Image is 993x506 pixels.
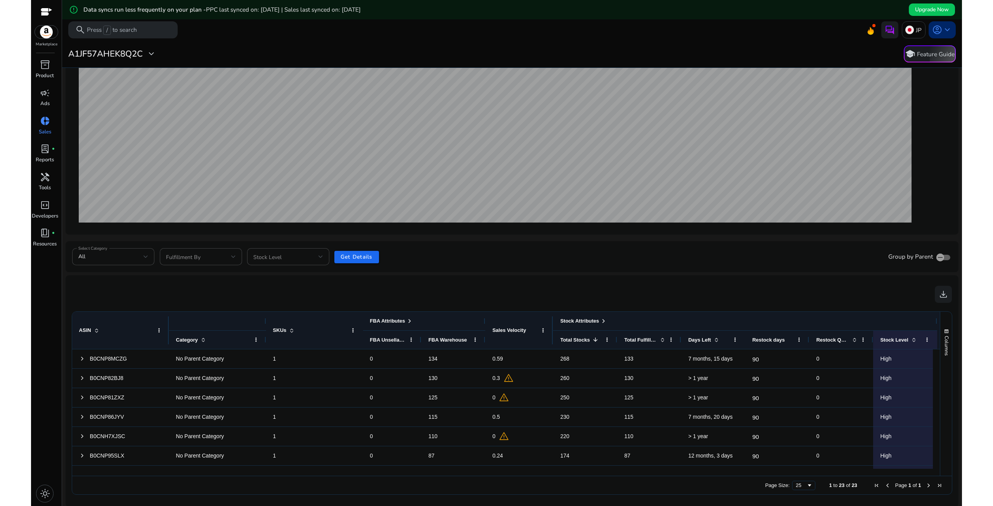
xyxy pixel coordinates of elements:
[370,356,373,362] span: 0
[52,231,55,235] span: fiber_manual_record
[492,390,495,406] span: 0
[880,375,891,381] span: High
[752,337,785,343] span: Restock days
[792,481,815,490] div: Page Size
[816,433,819,439] span: 0
[880,356,891,362] span: High
[103,26,111,35] span: /
[273,452,276,459] span: 1
[918,482,921,488] span: 1
[40,116,50,126] span: donut_small
[816,414,819,420] span: 0
[39,184,51,192] p: Tools
[69,5,78,14] mat-icon: error_outline
[905,26,914,34] img: jp.svg
[752,371,802,387] p: 90
[39,128,51,136] p: Sales
[90,452,125,459] span: B0CNP95SLX
[943,336,950,356] span: Columns
[176,433,224,439] span: No Parent Category
[370,394,373,401] span: 0
[428,337,467,343] span: FBA Warehouse
[90,433,125,439] span: B0CNH7XJSC
[492,448,503,464] span: 0.24
[935,286,952,303] button: download
[68,49,143,59] h3: A1JF57AHEK8Q2C
[932,25,942,35] span: account_circle
[624,433,633,439] span: 110
[499,431,509,441] span: warning
[32,212,58,220] p: Developers
[942,25,952,35] span: keyboard_arrow_down
[176,337,198,343] span: Category
[816,337,849,343] span: Restock Quantity
[78,253,85,260] span: All
[938,289,948,299] span: download
[839,482,844,488] span: 23
[560,433,569,439] span: 220
[492,327,526,333] span: Sales Velocity
[880,414,891,420] span: High
[370,337,406,343] span: FBA Unsellable
[560,452,569,459] span: 174
[87,26,137,35] p: Press to search
[624,375,633,381] span: 130
[273,414,276,420] span: 1
[35,26,58,38] img: amazon.svg
[560,414,569,420] span: 230
[428,394,437,401] span: 125
[688,452,732,459] span: 12 months, 3 days
[916,23,922,37] p: JP
[370,433,373,439] span: 0
[895,482,907,488] span: Page
[492,370,500,386] span: 0.3
[688,337,711,343] span: Days Left
[36,72,54,80] p: Product
[624,452,630,459] span: 87
[503,373,514,383] span: warning
[624,337,657,343] span: Total Fulfillable Stocks
[492,428,495,444] span: 0
[560,375,569,381] span: 260
[52,147,55,151] span: fiber_manual_record
[851,482,857,488] span: 23
[816,394,819,401] span: 0
[752,409,802,425] p: 90
[31,58,59,86] a: inventory_2Product
[909,3,955,16] button: Upgrade Now
[341,253,373,261] span: Get Details
[917,50,955,59] p: Feature Guide
[560,356,569,362] span: 268
[176,356,224,362] span: No Parent Category
[176,375,224,381] span: No Parent Category
[936,482,943,489] div: Last Page
[904,45,956,62] button: schoolFeature Guide
[816,375,819,381] span: 0
[560,337,590,343] span: Total Stocks
[492,467,495,483] span: 0
[146,49,156,59] span: expand_more
[880,394,891,401] span: High
[624,394,633,401] span: 125
[40,100,50,108] p: Ads
[176,452,224,459] span: No Parent Category
[36,41,57,47] p: Marketplace
[78,245,107,251] mat-label: Select Category
[796,482,806,488] div: 25
[31,86,59,114] a: campaignAds
[79,327,91,333] span: ASIN
[428,433,437,439] span: 110
[90,356,127,362] span: B0CNP8MCZG
[880,433,891,439] span: High
[31,170,59,198] a: handymanTools
[816,452,819,459] span: 0
[31,199,59,226] a: code_blocksDevelopers
[846,482,850,488] span: of
[370,414,373,420] span: 0
[36,156,54,164] p: Reports
[833,482,837,488] span: to
[206,5,361,14] span: PPC last synced on: [DATE] | Sales last synced on: [DATE]
[428,375,437,381] span: 130
[926,482,932,489] div: Next Page
[624,414,633,420] span: 115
